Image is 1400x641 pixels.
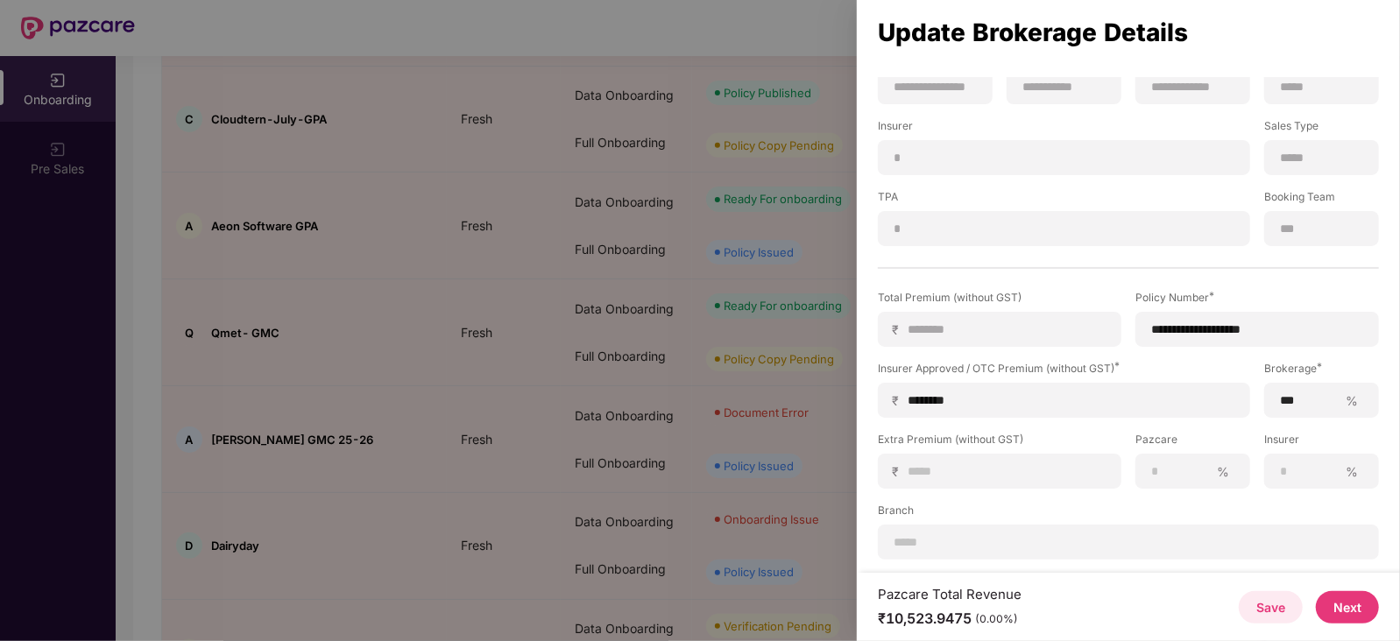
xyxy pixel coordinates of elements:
[1339,463,1365,480] span: %
[878,586,1022,602] div: Pazcare Total Revenue
[1264,189,1379,211] label: Booking Team
[1210,463,1236,480] span: %
[892,392,906,409] span: ₹
[1339,392,1365,409] span: %
[878,432,1121,454] label: Extra Premium (without GST)
[878,23,1379,42] div: Update Brokerage Details
[878,361,1250,376] div: Insurer Approved / OTC Premium (without GST)
[975,612,1018,626] div: (0.00%)
[1316,591,1379,623] button: Next
[878,118,1250,140] label: Insurer
[1264,118,1379,140] label: Sales Type
[878,189,1250,211] label: TPA
[1239,591,1303,623] button: Save
[1135,432,1250,454] label: Pazcare
[878,503,1379,525] label: Branch
[892,321,906,338] span: ₹
[1264,361,1379,376] div: Brokerage
[878,609,1022,628] div: ₹10,523.9475
[1135,290,1379,305] div: Policy Number
[892,463,906,480] span: ₹
[1264,432,1379,454] label: Insurer
[878,290,1121,312] label: Total Premium (without GST)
